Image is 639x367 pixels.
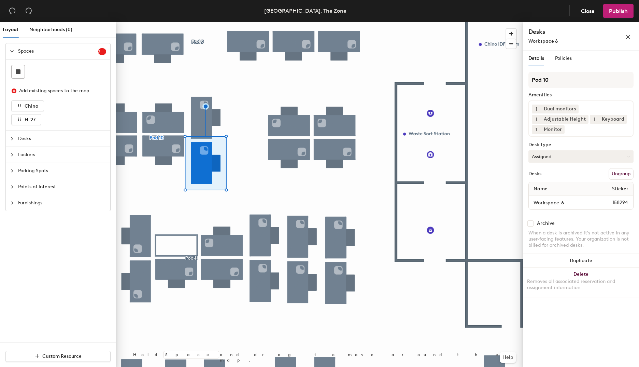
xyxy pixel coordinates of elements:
div: Add existing spaces to the map [19,87,100,95]
span: close [626,35,630,39]
button: Custom Resource [5,351,111,362]
button: 1 [532,115,541,124]
span: Policies [555,55,572,61]
div: Amenities [528,92,634,98]
span: Sticker [609,183,632,195]
span: collapsed [10,201,14,205]
div: Adjustable Height [541,115,588,124]
span: Details [528,55,544,61]
span: Layout [3,27,18,32]
span: Lockers [18,147,106,163]
button: Chino [11,100,44,111]
span: Points of Interest [18,179,106,195]
span: Parking Spots [18,163,106,179]
span: Spaces [18,43,98,59]
span: Desks [18,131,106,147]
span: 1 [536,106,537,113]
button: 1 [532,105,541,113]
span: 158294 [596,199,632,206]
span: Name [530,183,551,195]
span: collapsed [10,137,14,141]
button: Publish [603,4,634,18]
div: Desks [528,171,541,177]
span: Neighborhoods (0) [29,27,72,32]
span: 1 [536,126,537,133]
span: close-circle [12,89,16,93]
div: Archive [537,221,555,226]
h4: Desks [528,27,603,36]
span: 1 [594,116,595,123]
button: Assigned [528,150,634,163]
input: Unnamed desk [530,198,596,207]
div: Keyboard [599,115,627,124]
button: H-27 [11,114,41,125]
button: Redo (⌘ + ⇧ + Z) [22,4,35,18]
div: Desk Type [528,142,634,148]
span: undo [9,7,16,14]
span: Publish [609,8,628,14]
span: expanded [10,49,14,53]
div: When a desk is archived it's not active in any user-facing features. Your organization is not bil... [528,230,634,248]
span: Furnishings [18,195,106,211]
button: Ungroup [609,168,634,180]
div: Dual monitors [541,105,579,113]
button: 1 [532,125,541,134]
span: 1 [536,116,537,123]
span: H-27 [25,117,35,123]
div: Monitor [541,125,565,134]
span: collapsed [10,153,14,157]
div: [GEOGRAPHIC_DATA], The Zone [264,6,346,15]
span: collapsed [10,169,14,173]
button: 1 [590,115,599,124]
div: Removes all associated reservation and assignment information [527,278,635,291]
button: Undo (⌘ + Z) [5,4,19,18]
button: Help [500,352,516,363]
span: Custom Resource [42,353,82,359]
button: Duplicate [523,254,639,268]
span: Chino [25,103,38,109]
span: collapsed [10,185,14,189]
span: 2 [98,49,106,54]
span: Close [581,8,595,14]
sup: 2 [98,48,106,55]
button: DeleteRemoves all associated reservation and assignment information [523,268,639,298]
span: Workspace 6 [528,38,558,44]
button: Close [575,4,600,18]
